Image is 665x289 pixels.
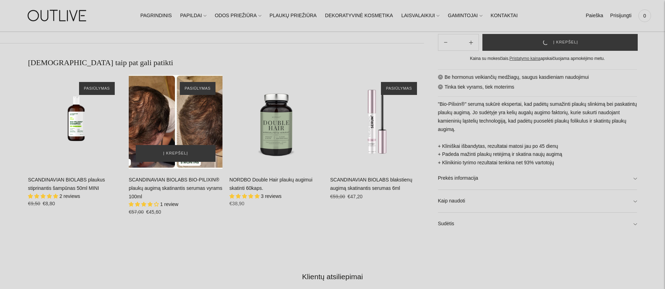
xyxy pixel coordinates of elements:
[28,201,40,206] s: €9,50
[140,8,172,23] a: PAGRINDINIS
[146,209,161,215] span: €45,60
[34,271,631,282] h2: Klientų atsiliepimai
[215,8,261,23] a: ODOS PRIEŽIŪRA
[640,11,650,21] span: 0
[438,69,637,235] div: Be hormonus veikiančių medžiagų, saugus kasdieniam naudojimui Tinka tiek vyrams, tiek moterims "B...
[180,8,206,23] a: PAPILDAI
[129,209,144,215] s: €57,00
[270,8,317,23] a: PLAUKŲ PRIEŽIŪRA
[163,150,188,157] span: Į krepšelį
[553,39,578,46] span: Į krepšelį
[28,193,59,199] span: 5.00 stars
[482,34,638,51] button: Į krepšelį
[28,75,122,169] a: SCANDINAVIAN BIOLABS plaukus stiprinantis šampūnas 50ml MINI
[330,75,424,169] a: SCANDINAVIAN BIOLABS blakstienų augimą skatinantis serumas 6ml
[229,75,323,169] a: NORDBO Double Hair plaukų augimui skatinti 60kaps.
[438,190,637,212] a: Kaip naudoti
[129,75,222,169] a: SCANDINAVIAN BIOLABS BIO-PILIXIN® plaukų augimą skatinantis serumas vyrams 100ml
[401,8,439,23] a: LAISVALAIKIUI
[330,177,412,191] a: SCANDINAVIAN BIOLABS blakstienų augimą skatinantis serumas 6ml
[229,193,261,199] span: 5.00 stars
[438,213,637,235] a: Sudėtis
[638,8,651,23] a: 0
[325,8,393,23] a: DEKORATYVINĖ KOSMETIKA
[438,34,453,51] button: Add product quantity
[59,193,80,199] span: 2 reviews
[491,8,518,23] a: KONTAKTAI
[438,55,637,62] div: Kaina su mokesčiais. apskaičiuojama apmokėjimo metu.
[229,177,312,191] a: NORDBO Double Hair plaukų augimui skatinti 60kaps.
[330,194,345,199] s: €59,00
[509,56,540,61] a: Pristatymo kaina
[229,201,245,206] span: €38,90
[586,8,603,23] a: Paieška
[453,37,464,48] input: Product quantity
[464,34,479,51] button: Subtract product quantity
[28,57,424,68] h2: [DEMOGRAPHIC_DATA] taip pat gali patikti
[448,8,482,23] a: GAMINTOJAI
[129,201,160,207] span: 4.00 stars
[348,194,363,199] span: €47,20
[28,177,105,191] a: SCANDINAVIAN BIOLABS plaukus stiprinantis šampūnas 50ml MINI
[136,145,215,162] button: Į krepšelį
[43,201,55,206] span: €8,80
[160,201,178,207] span: 1 review
[261,193,282,199] span: 3 reviews
[610,8,631,23] a: Prisijungti
[438,167,637,190] a: Prekės informacija
[14,4,101,28] img: OUTLIVE
[129,177,222,199] a: SCANDINAVIAN BIOLABS BIO-PILIXIN® plaukų augimą skatinantis serumas vyrams 100ml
